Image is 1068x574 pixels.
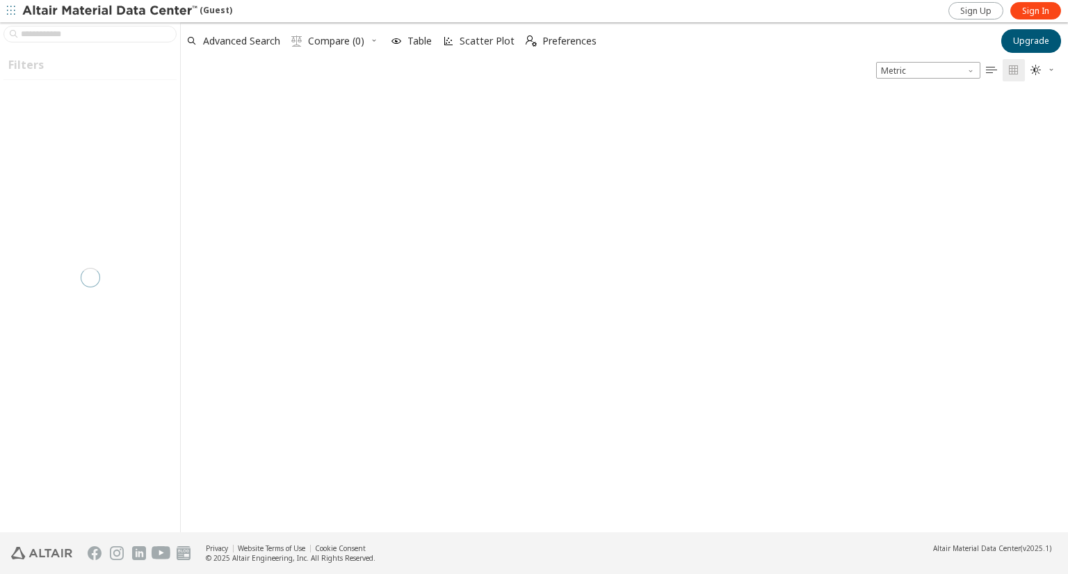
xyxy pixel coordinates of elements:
a: Website Terms of Use [238,543,305,553]
img: Altair Material Data Center [22,4,200,18]
button: Tile View [1003,59,1025,81]
span: Upgrade [1013,35,1049,47]
img: Altair Engineering [11,547,72,559]
button: Theme [1025,59,1061,81]
a: Sign Up [948,2,1003,19]
span: Preferences [542,36,597,46]
div: Unit System [876,62,980,79]
div: © 2025 Altair Engineering, Inc. All Rights Reserved. [206,553,375,563]
a: Sign In [1010,2,1061,19]
span: Altair Material Data Center [933,543,1021,553]
i:  [1030,65,1042,76]
button: Upgrade [1001,29,1061,53]
span: Scatter Plot [460,36,515,46]
button: Table View [980,59,1003,81]
i:  [986,65,997,76]
span: Metric [876,62,980,79]
a: Cookie Consent [315,543,366,553]
i:  [1008,65,1019,76]
i:  [526,35,537,47]
i:  [291,35,302,47]
span: Sign Up [960,6,992,17]
div: (Guest) [22,4,232,18]
span: Compare (0) [308,36,364,46]
span: Table [407,36,432,46]
div: (v2025.1) [933,543,1051,553]
span: Sign In [1022,6,1049,17]
a: Privacy [206,543,228,553]
span: Advanced Search [203,36,280,46]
